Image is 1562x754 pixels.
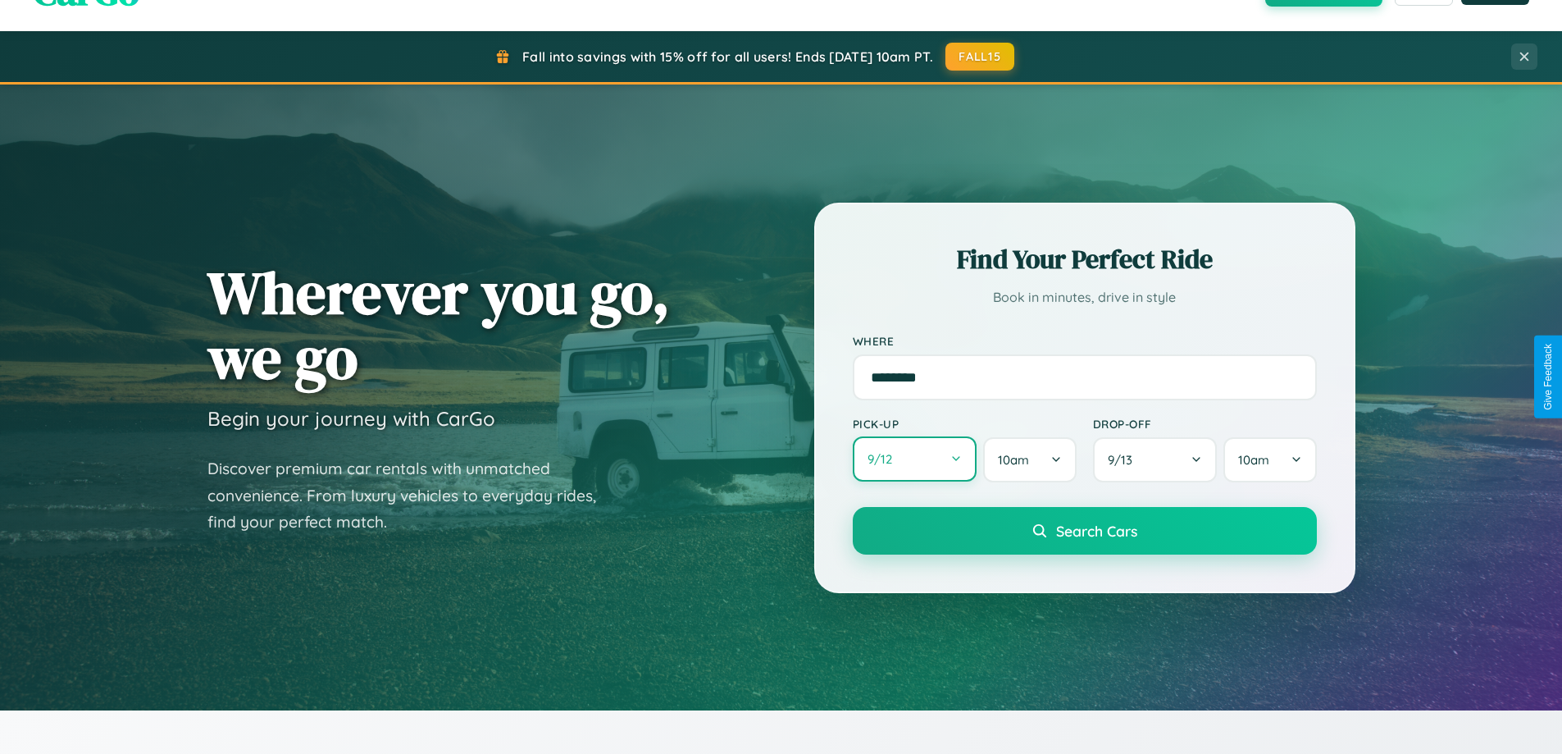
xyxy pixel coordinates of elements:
p: Book in minutes, drive in style [853,286,1317,309]
div: Give Feedback [1542,344,1554,410]
h2: Find Your Perfect Ride [853,241,1317,277]
span: Search Cars [1056,522,1137,540]
p: Discover premium car rentals with unmatched convenience. From luxury vehicles to everyday rides, ... [207,455,617,536]
span: 9 / 12 [868,451,900,467]
span: 10am [1238,452,1269,468]
button: 10am [1223,437,1316,482]
span: 9 / 13 [1108,452,1141,468]
button: 9/13 [1093,437,1218,482]
label: Where [853,334,1317,348]
h3: Begin your journey with CarGo [207,406,495,431]
button: Search Cars [853,507,1317,555]
label: Drop-off [1093,417,1317,431]
button: 10am [983,437,1076,482]
label: Pick-up [853,417,1077,431]
button: 9/12 [853,436,977,482]
span: 10am [998,452,1029,468]
button: FALL15 [945,43,1014,71]
h1: Wherever you go, we go [207,260,670,390]
span: Fall into savings with 15% off for all users! Ends [DATE] 10am PT. [522,48,933,65]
